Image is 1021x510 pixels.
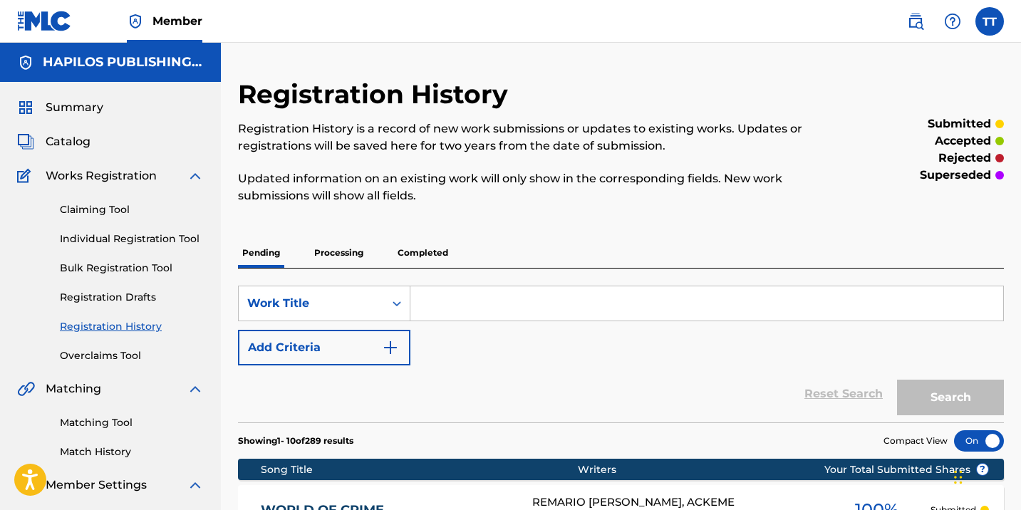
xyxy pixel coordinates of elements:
div: Help [938,7,967,36]
a: Overclaims Tool [60,348,204,363]
p: submitted [928,115,991,132]
button: Add Criteria [238,330,410,365]
a: Registration Drafts [60,290,204,305]
img: expand [187,380,204,397]
a: Claiming Tool [60,202,204,217]
span: Matching [46,380,101,397]
span: Member [152,13,202,29]
h2: Registration History [238,78,515,110]
div: Drag [954,456,963,499]
span: Member Settings [46,477,147,494]
iframe: Chat Widget [950,442,1021,510]
p: superseded [920,167,991,184]
a: Matching Tool [60,415,204,430]
img: Works Registration [17,167,36,184]
p: rejected [938,150,991,167]
p: Processing [310,238,368,268]
p: Completed [393,238,452,268]
a: Individual Registration Tool [60,231,204,246]
span: Catalog [46,133,90,150]
a: CatalogCatalog [17,133,90,150]
p: Registration History is a record of new work submissions or updates to existing works. Updates or... [238,120,828,155]
span: Compact View [883,434,948,447]
div: Writers [578,462,869,477]
img: expand [187,477,204,494]
a: Bulk Registration Tool [60,261,204,276]
a: Public Search [901,7,930,36]
h5: HAPILOS PUBLISHING, LLC [43,54,204,71]
div: Work Title [247,295,375,312]
a: Registration History [60,319,204,334]
img: MLC Logo [17,11,72,31]
div: Song Title [261,462,578,477]
img: Matching [17,380,35,397]
img: 9d2ae6d4665cec9f34b9.svg [382,339,399,356]
span: Works Registration [46,167,157,184]
img: expand [187,167,204,184]
img: Summary [17,99,34,116]
div: User Menu [975,7,1004,36]
p: Pending [238,238,284,268]
span: Summary [46,99,103,116]
form: Search Form [238,286,1004,422]
img: search [907,13,924,30]
img: help [944,13,961,30]
a: Match History [60,444,204,459]
iframe: Resource Center [981,316,1021,430]
img: Catalog [17,133,34,150]
p: accepted [935,132,991,150]
p: Showing 1 - 10 of 289 results [238,434,353,447]
a: SummarySummary [17,99,103,116]
img: Accounts [17,54,34,71]
p: Updated information on an existing work will only show in the corresponding fields. New work subm... [238,170,828,204]
img: Top Rightsholder [127,13,144,30]
span: Your Total Submitted Shares [824,462,989,477]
